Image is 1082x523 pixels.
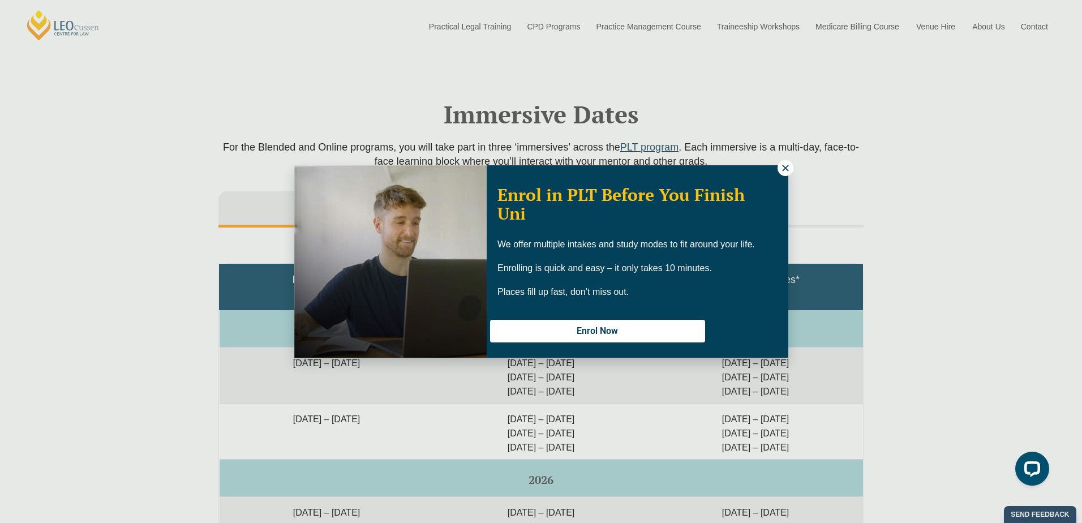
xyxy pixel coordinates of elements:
span: We offer multiple intakes and study modes to fit around your life. [497,239,755,249]
span: Enrolling is quick and easy – it only takes 10 minutes. [497,263,712,273]
button: Enrol Now [490,320,705,342]
span: Enrol in PLT Before You Finish Uni [497,183,745,225]
span: Places fill up fast, don’t miss out. [497,287,629,297]
iframe: LiveChat chat widget [1006,447,1054,495]
button: Close [778,160,793,176]
img: Woman in yellow blouse holding folders looking to the right and smiling [294,165,487,358]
